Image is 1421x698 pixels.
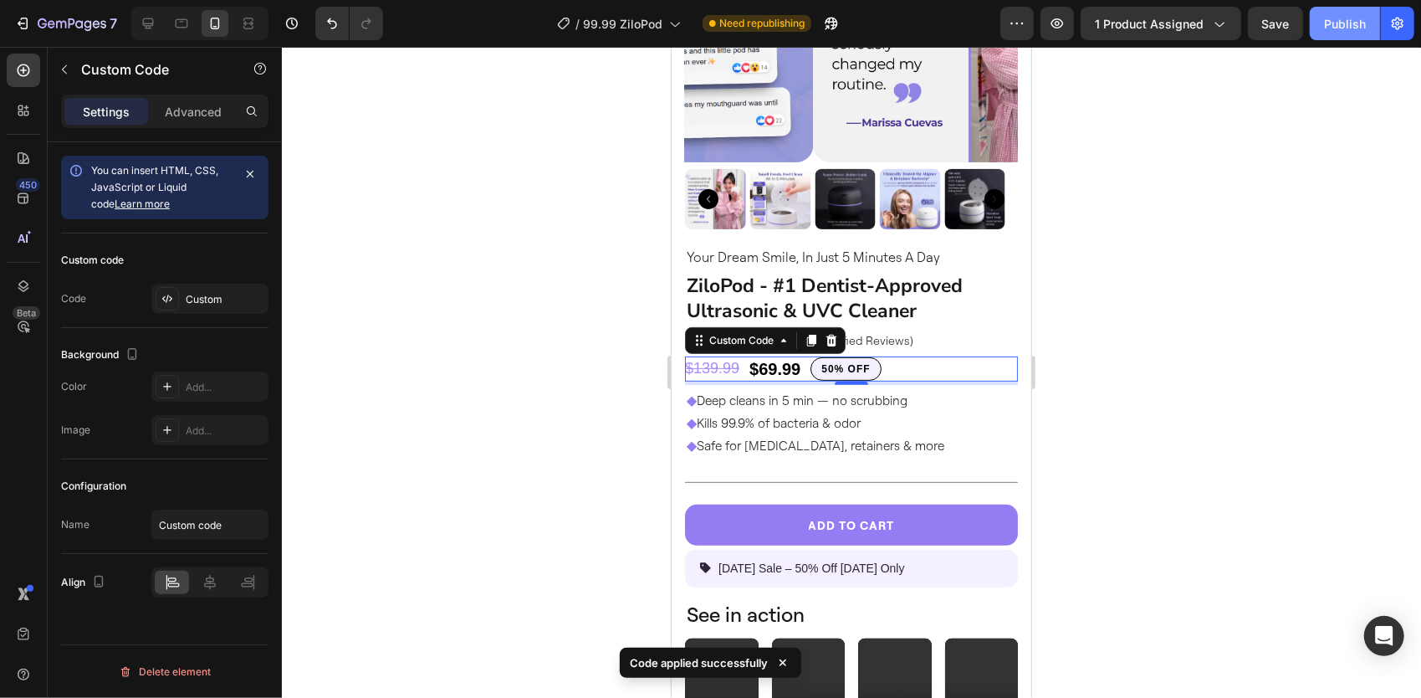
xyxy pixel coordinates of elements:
button: 7 [7,7,125,40]
div: Image [61,423,90,438]
span: You can insert HTML, CSS, JavaScript or Liquid code [91,164,218,210]
div: Custom [186,292,264,307]
div: Delete element [119,662,211,682]
button: Delete element [61,659,268,685]
div: Publish [1324,15,1366,33]
p: Settings [83,103,130,121]
iframe: Design area [672,47,1031,698]
div: Align [61,572,109,594]
div: Beta [13,306,40,320]
div: Code [61,291,86,306]
div: Custom code [61,253,124,268]
p: Advanced [165,103,222,121]
div: Open Intercom Messenger [1364,616,1404,656]
div: Undo/Redo [315,7,383,40]
div: Configuration [61,479,126,494]
p: 7 [110,13,117,33]
div: Name [61,517,89,532]
p: Code applied successfully [630,654,768,671]
button: Publish [1310,7,1380,40]
a: Learn more [115,198,170,210]
div: 450 [16,178,40,192]
div: Color [61,379,87,394]
div: Add... [186,380,264,395]
span: Save [1262,17,1290,31]
div: Add... [186,423,264,439]
button: Save [1248,7,1303,40]
span: 1 product assigned [1095,15,1204,33]
span: 99.99 ZiloPod [583,15,662,33]
div: Background [61,344,142,367]
span: / [575,15,580,33]
span: Need republishing [719,16,805,31]
p: Custom Code [81,59,223,80]
button: 1 product assigned [1081,7,1241,40]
